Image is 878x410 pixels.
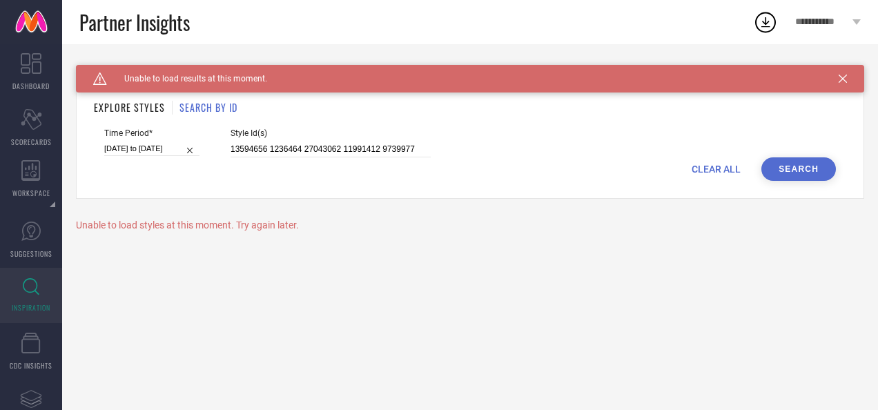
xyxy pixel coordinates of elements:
[10,360,52,371] span: CDC INSIGHTS
[692,164,741,175] span: CLEAR ALL
[10,248,52,259] span: SUGGESTIONS
[12,188,50,198] span: WORKSPACE
[231,141,431,157] input: Enter comma separated style ids e.g. 12345, 67890
[94,100,165,115] h1: EXPLORE STYLES
[761,157,836,181] button: Search
[76,219,864,231] div: Unable to load styles at this moment. Try again later.
[753,10,778,35] div: Open download list
[104,128,199,138] span: Time Period*
[231,128,431,138] span: Style Id(s)
[12,81,50,91] span: DASHBOARD
[76,65,864,75] div: Back TO Dashboard
[104,141,199,156] input: Select time period
[11,137,52,147] span: SCORECARDS
[12,302,50,313] span: INSPIRATION
[79,8,190,37] span: Partner Insights
[179,100,237,115] h1: SEARCH BY ID
[107,74,267,84] span: Unable to load results at this moment.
